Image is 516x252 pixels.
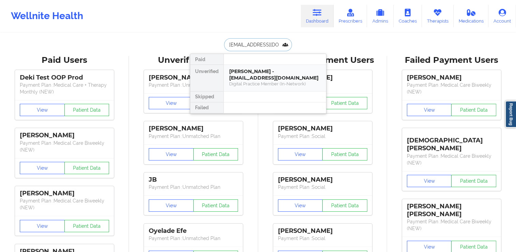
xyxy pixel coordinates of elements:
p: Payment Plan : Medical Care Biweekly (NEW) [407,153,496,166]
div: [PERSON_NAME] [149,125,238,132]
button: Patient Data [451,175,496,187]
div: Deki Test OOP Prod [20,74,109,82]
button: Patient Data [64,220,109,232]
a: Coaches [394,5,422,27]
div: Unverified [190,65,223,92]
button: Patient Data [64,104,109,116]
button: View [20,104,65,116]
button: Patient Data [322,148,367,160]
div: [PERSON_NAME] [278,227,367,235]
button: View [149,199,194,212]
a: Admins [367,5,394,27]
div: [PERSON_NAME] [407,74,496,82]
p: Payment Plan : Unmatched Plan [149,235,238,242]
div: [DEMOGRAPHIC_DATA][PERSON_NAME] [407,131,496,152]
p: Payment Plan : Medical Care + Therapy Monthly (NEW) [20,82,109,95]
div: [PERSON_NAME] [149,74,238,82]
button: View [407,104,452,116]
button: Patient Data [451,104,496,116]
div: Failed Payment Users [392,55,511,66]
button: View [20,162,65,174]
div: Paid Users [5,55,124,66]
p: Payment Plan : Unmatched Plan [149,184,238,191]
div: [PERSON_NAME] [20,131,109,139]
button: Patient Data [64,162,109,174]
button: View [149,148,194,160]
div: [PERSON_NAME] [278,125,367,132]
button: Patient Data [322,199,367,212]
a: Therapists [422,5,454,27]
p: Payment Plan : Social [278,235,367,242]
button: Patient Data [322,97,367,109]
div: Unverified Users [134,55,253,66]
button: View [407,175,452,187]
div: Skipped [190,92,223,102]
p: Payment Plan : Medical Care Biweekly (NEW) [20,197,109,211]
a: Dashboard [301,5,334,27]
p: Payment Plan : Unmatched Plan [149,133,238,140]
div: JB [149,176,238,184]
button: Patient Data [193,148,238,160]
a: Account [488,5,516,27]
p: Payment Plan : Medical Care Biweekly (NEW) [407,82,496,95]
div: Paid [190,54,223,65]
button: View [278,199,323,212]
p: Payment Plan : Unmatched Plan [149,82,238,88]
div: [PERSON_NAME] [PERSON_NAME] [407,202,496,218]
button: Patient Data [193,199,238,212]
div: [PERSON_NAME] - [EMAIL_ADDRESS][DOMAIN_NAME] [229,68,321,81]
a: Medications [454,5,489,27]
div: Digital Practice Member (In-Network) [229,81,321,87]
a: Report Bug [505,101,516,128]
a: Prescribers [334,5,367,27]
p: Payment Plan : Medical Care Biweekly (NEW) [20,140,109,153]
p: Payment Plan : Medical Care Biweekly (NEW) [407,218,496,232]
div: Failed [190,102,223,113]
button: View [20,220,65,232]
p: Payment Plan : Social [278,184,367,191]
div: [PERSON_NAME] [278,176,367,184]
div: Oyelade Efe [149,227,238,235]
button: View [278,148,323,160]
div: [PERSON_NAME] [20,190,109,197]
button: View [149,97,194,109]
p: Payment Plan : Social [278,133,367,140]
